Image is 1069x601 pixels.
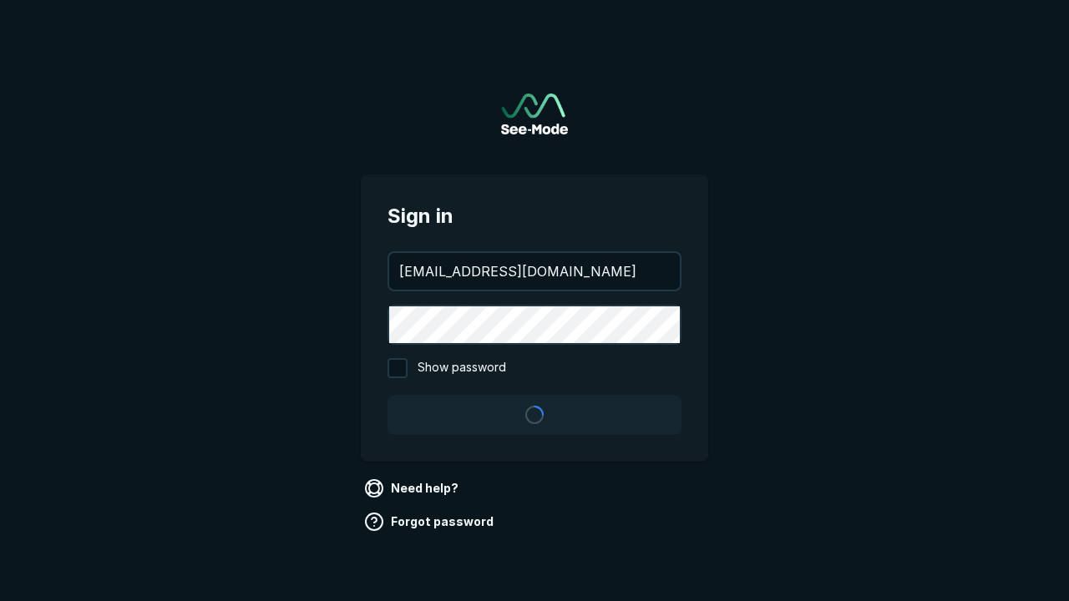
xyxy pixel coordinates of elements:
a: Need help? [361,475,465,502]
span: Show password [418,358,506,378]
a: Forgot password [361,508,500,535]
img: See-Mode Logo [501,93,568,134]
a: Go to sign in [501,93,568,134]
span: Sign in [388,201,681,231]
input: your@email.com [389,253,680,290]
